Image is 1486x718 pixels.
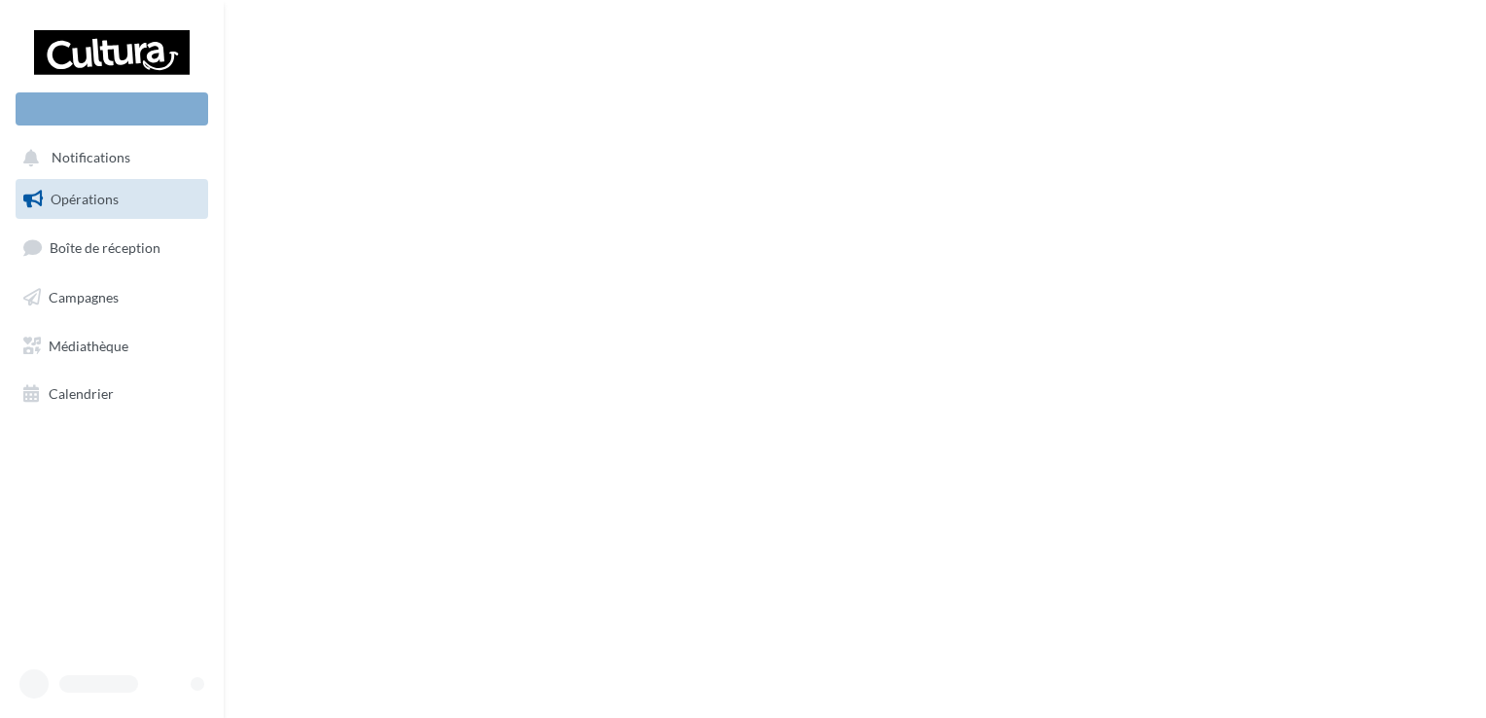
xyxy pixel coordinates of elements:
a: Boîte de réception [12,227,212,269]
span: Boîte de réception [50,239,160,256]
span: Médiathèque [49,337,128,353]
span: Opérations [51,191,119,207]
div: Nouvelle campagne [16,92,208,126]
span: Calendrier [49,385,114,402]
a: Campagnes [12,277,212,318]
span: Campagnes [49,289,119,305]
a: Calendrier [12,374,212,414]
span: Notifications [52,150,130,166]
a: Médiathèque [12,326,212,367]
a: Opérations [12,179,212,220]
